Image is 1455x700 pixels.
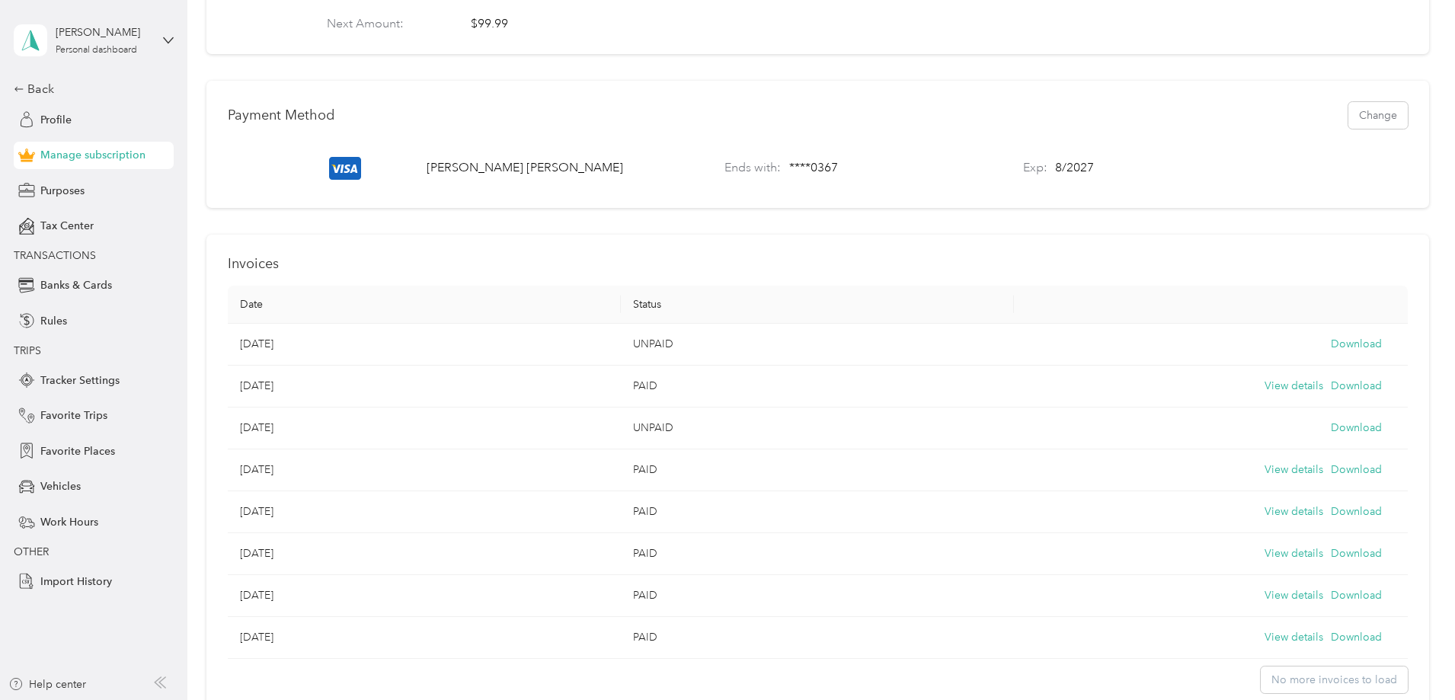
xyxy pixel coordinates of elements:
[40,183,85,199] span: Purposes
[1265,378,1323,395] button: View details
[1370,615,1455,700] iframe: Everlance-gr Chat Button Frame
[427,159,623,177] p: [PERSON_NAME] [PERSON_NAME]
[228,575,621,617] td: [DATE]
[621,286,1014,324] th: Status
[1331,420,1382,436] button: Download
[228,617,621,659] td: [DATE]
[1331,503,1382,520] button: Download
[228,256,1408,272] h1: Invoices
[40,313,67,329] span: Rules
[633,337,673,350] span: UNPAID
[1265,587,1323,604] button: View details
[1348,102,1408,129] button: Change
[1331,462,1382,478] button: Download
[228,286,621,324] th: Date
[40,514,98,530] span: Work Hours
[228,408,621,449] td: [DATE]
[1331,545,1382,562] button: Download
[327,15,444,34] p: Next Amount:
[724,159,781,177] p: Ends with:
[633,631,657,644] span: PAID
[228,533,621,575] td: [DATE]
[471,15,508,34] div: $99.99
[633,505,657,518] span: PAID
[228,449,621,491] td: [DATE]
[14,80,166,98] div: Back
[228,107,335,123] h1: Payment Method
[56,24,151,40] div: [PERSON_NAME]
[40,408,107,424] span: Favorite Trips
[228,366,621,408] td: [DATE]
[40,112,72,128] span: Profile
[1265,545,1323,562] button: View details
[633,547,657,560] span: PAID
[14,545,49,558] span: OTHER
[1265,462,1323,478] button: View details
[633,463,657,476] span: PAID
[1331,336,1382,353] button: Download
[228,324,621,366] td: [DATE]
[633,589,657,602] span: PAID
[40,218,94,234] span: Tax Center
[633,379,657,392] span: PAID
[1331,378,1382,395] button: Download
[1023,159,1047,177] p: Exp:
[14,249,96,262] span: TRANSACTIONS
[1055,159,1094,177] p: 8 / 2027
[14,344,41,357] span: TRIPS
[8,676,86,692] button: Help center
[40,443,115,459] span: Favorite Places
[40,147,145,163] span: Manage subscription
[40,372,120,388] span: Tracker Settings
[228,491,621,533] td: [DATE]
[1331,629,1382,646] button: Download
[56,46,137,55] div: Personal dashboard
[1265,503,1323,520] button: View details
[40,277,112,293] span: Banks & Cards
[40,478,81,494] span: Vehicles
[1265,629,1323,646] button: View details
[1331,587,1382,604] button: Download
[633,421,673,434] span: UNPAID
[40,574,112,590] span: Import History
